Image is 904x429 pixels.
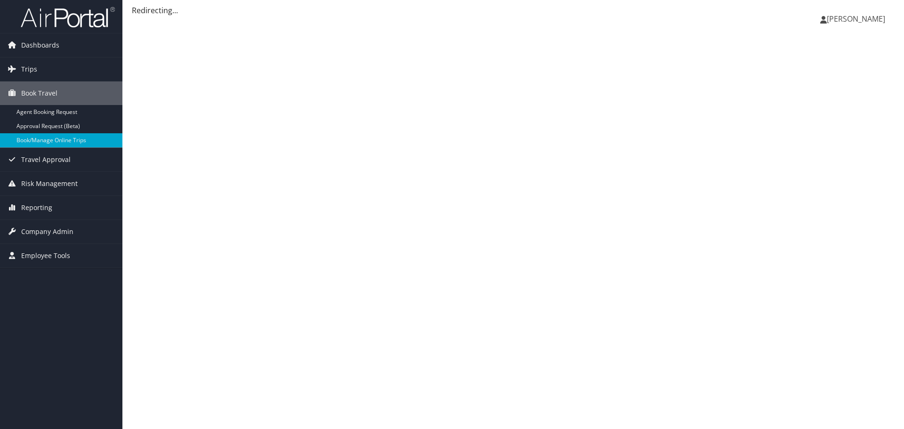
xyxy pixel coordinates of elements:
[820,5,895,33] a: [PERSON_NAME]
[21,172,78,195] span: Risk Management
[21,196,52,219] span: Reporting
[21,220,73,243] span: Company Admin
[21,244,70,267] span: Employee Tools
[21,148,71,171] span: Travel Approval
[21,33,59,57] span: Dashboards
[21,6,115,28] img: airportal-logo.png
[827,14,885,24] span: [PERSON_NAME]
[21,57,37,81] span: Trips
[132,5,895,16] div: Redirecting...
[21,81,57,105] span: Book Travel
